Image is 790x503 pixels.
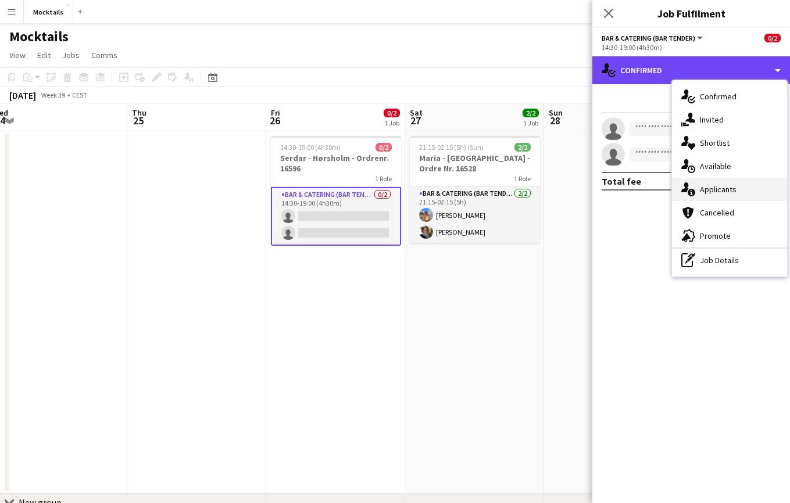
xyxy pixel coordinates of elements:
[672,249,787,272] div: Job Details
[376,143,392,152] span: 0/2
[72,91,87,99] div: CEST
[24,1,73,23] button: Mocktails
[9,28,69,45] h1: Mocktails
[592,6,790,21] h3: Job Fulfilment
[514,143,531,152] span: 2/2
[700,91,737,102] span: Confirmed
[410,107,423,118] span: Sat
[700,161,731,171] span: Available
[549,107,563,118] span: Sun
[602,34,695,42] span: Bar & Catering (Bar Tender)
[384,109,400,117] span: 0/2
[271,136,401,246] app-job-card: 14:30-19:00 (4h30m)0/2Serdar - Hørsholm - Ordrenr. 165961 RoleBar & Catering (Bar Tender)0/214:30...
[523,118,538,127] div: 1 Job
[410,153,540,174] h3: Maria - [GEOGRAPHIC_DATA] - Ordre Nr. 16528
[514,174,531,183] span: 1 Role
[700,114,724,125] span: Invited
[408,114,423,127] span: 27
[33,48,55,63] a: Edit
[384,118,399,127] div: 1 Job
[9,50,26,60] span: View
[271,153,401,174] h3: Serdar - Hørsholm - Ordrenr. 16596
[91,50,117,60] span: Comms
[410,187,540,243] app-card-role: Bar & Catering (Bar Tender)2/221:15-02:15 (5h)[PERSON_NAME][PERSON_NAME]
[132,107,146,118] span: Thu
[547,114,563,127] span: 28
[375,174,392,183] span: 1 Role
[700,184,737,195] span: Applicants
[700,231,731,241] span: Promote
[410,136,540,243] app-job-card: 21:15-02:15 (5h) (Sun)2/2Maria - [GEOGRAPHIC_DATA] - Ordre Nr. 165281 RoleBar & Catering (Bar Ten...
[700,138,730,148] span: Shortlist
[700,207,734,218] span: Cancelled
[271,187,401,246] app-card-role: Bar & Catering (Bar Tender)0/214:30-19:00 (4h30m)
[271,107,280,118] span: Fri
[9,89,36,101] div: [DATE]
[58,48,84,63] a: Jobs
[592,56,790,84] div: Confirmed
[419,143,484,152] span: 21:15-02:15 (5h) (Sun)
[602,34,705,42] button: Bar & Catering (Bar Tender)
[280,143,341,152] span: 14:30-19:00 (4h30m)
[38,91,67,99] span: Week 39
[764,34,781,42] span: 0/2
[602,43,781,52] div: 14:30-19:00 (4h30m)
[130,114,146,127] span: 25
[62,50,80,60] span: Jobs
[269,114,280,127] span: 26
[5,48,30,63] a: View
[523,109,539,117] span: 2/2
[37,50,51,60] span: Edit
[87,48,122,63] a: Comms
[602,175,641,187] div: Total fee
